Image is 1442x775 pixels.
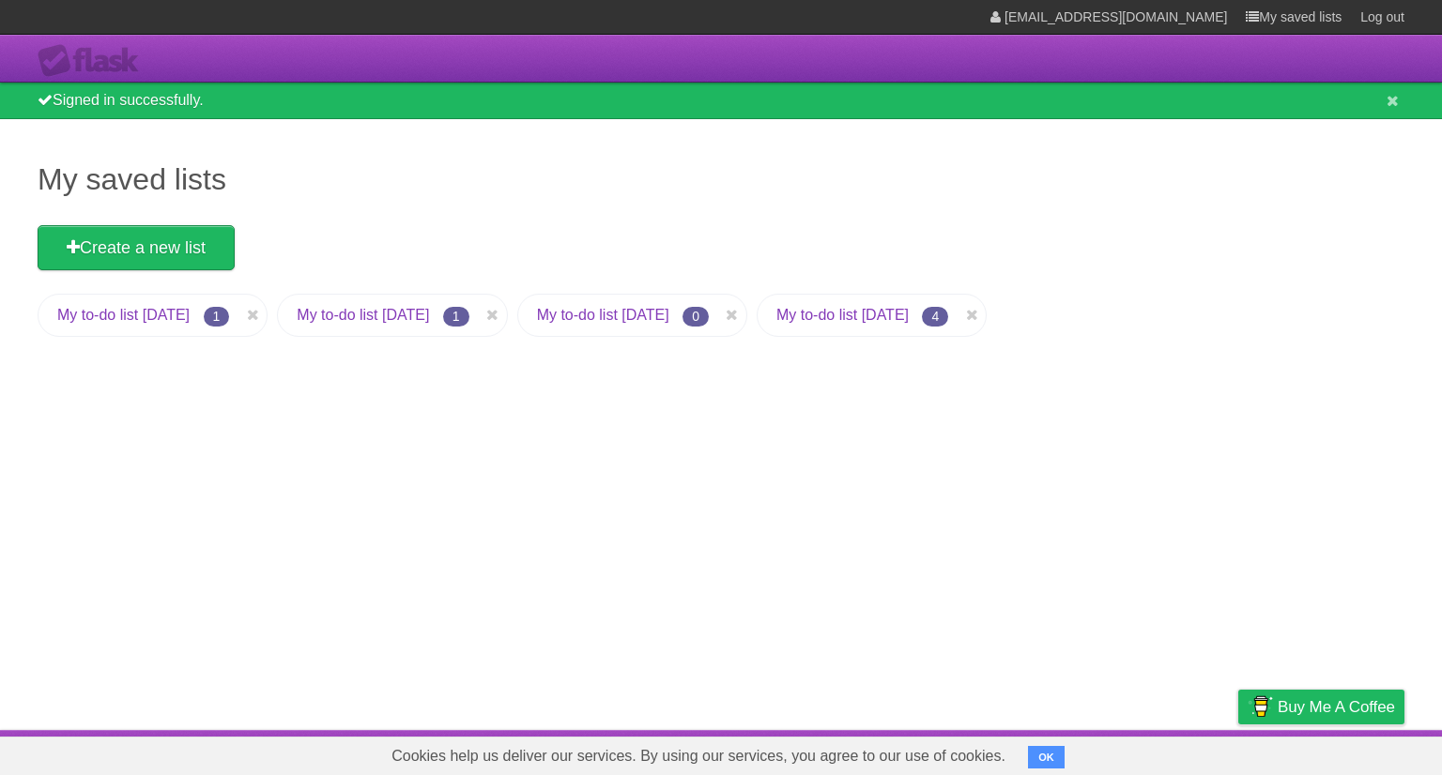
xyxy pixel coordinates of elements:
span: 4 [922,307,948,327]
a: My to-do list [DATE] [776,307,909,323]
span: Cookies help us deliver our services. By using our services, you agree to our use of cookies. [373,737,1024,775]
a: Buy me a coffee [1238,690,1404,724]
a: Privacy [1214,735,1263,770]
span: 0 [683,307,709,327]
a: Suggest a feature [1286,735,1404,770]
a: My to-do list [DATE] [537,307,669,323]
a: Create a new list [38,225,235,270]
a: My to-do list [DATE] [297,307,429,323]
a: My to-do list [DATE] [57,307,190,323]
button: OK [1028,746,1065,768]
a: About [989,735,1028,770]
span: Buy me a coffee [1278,691,1395,723]
a: Terms [1150,735,1191,770]
h1: My saved lists [38,157,1404,202]
a: Developers [1051,735,1127,770]
span: 1 [443,307,469,327]
img: Buy me a coffee [1248,691,1273,722]
span: 1 [204,307,230,327]
div: Flask [38,44,150,78]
